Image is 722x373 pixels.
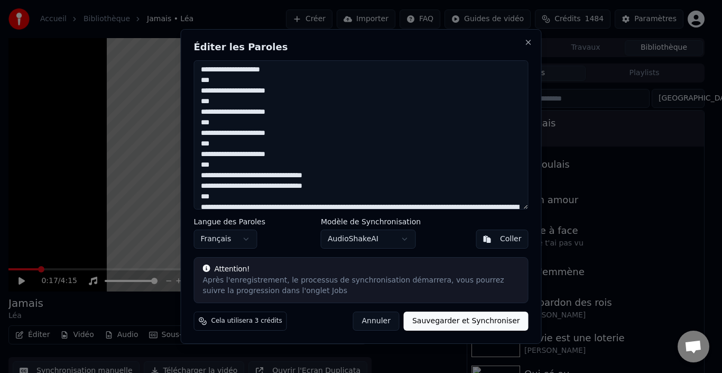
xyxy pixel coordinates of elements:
button: Coller [476,230,529,249]
label: Modèle de Synchronisation [321,218,421,225]
div: Attention! [203,264,520,275]
span: Cela utilisera 3 crédits [211,317,282,325]
button: Sauvegarder et Synchroniser [404,312,529,331]
button: Annuler [353,312,400,331]
label: Langue des Paroles [194,218,266,225]
div: Après l'enregistrement, le processus de synchronisation démarrera, vous pourrez suivre la progres... [203,276,520,297]
div: Coller [500,234,522,244]
h2: Éditer les Paroles [194,42,529,52]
